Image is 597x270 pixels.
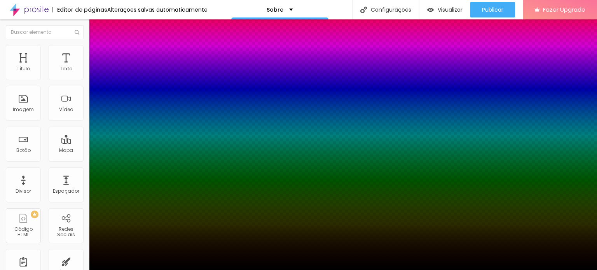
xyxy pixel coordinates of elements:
div: Editor de páginas [52,7,107,12]
img: Icone [360,7,367,13]
div: Texto [60,66,72,71]
div: Espaçador [53,188,79,194]
button: Publicar [470,2,515,17]
div: Alterações salvas automaticamente [107,7,208,12]
div: Imagem [13,107,34,112]
div: Divisor [16,188,31,194]
p: Sobre [267,7,283,12]
span: Visualizar [438,7,463,13]
span: Publicar [482,7,503,13]
div: Botão [16,148,31,153]
div: Mapa [59,148,73,153]
button: Visualizar [419,2,470,17]
img: Icone [75,30,79,35]
img: view-1.svg [427,7,434,13]
div: Redes Sociais [51,226,81,238]
input: Buscar elemento [6,25,84,39]
span: Fazer Upgrade [543,6,585,13]
div: Vídeo [59,107,73,112]
div: Código HTML [8,226,38,238]
div: Título [17,66,30,71]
